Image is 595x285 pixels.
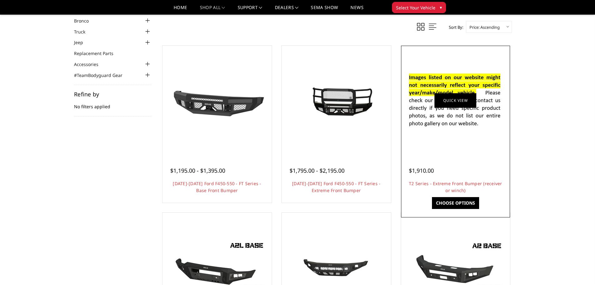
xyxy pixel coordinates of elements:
[432,197,479,209] a: Choose Options
[409,181,502,193] a: T2 Series - Extreme Front Bumper (receiver or winch)
[74,91,151,116] div: No filters applied
[238,5,262,14] a: Support
[74,72,130,79] a: #TeamBodyguard Gear
[164,47,270,154] a: 2017-2022 Ford F450-550 - FT Series - Base Front Bumper
[405,66,505,135] img: T2 Series - Extreme Front Bumper (receiver or winch)
[74,18,97,24] a: Bronco
[409,167,434,174] span: $1,910.00
[403,47,509,154] a: T2 Series - Extreme Front Bumper (receiver or winch) T2 Series - Extreme Front Bumper (receiver o...
[445,23,463,32] label: Sort By:
[434,93,476,108] a: Quick view
[396,4,435,11] span: Select Your Vehicle
[74,28,93,35] a: Truck
[311,5,338,14] a: SEMA Show
[290,167,345,174] span: $1,795.00 - $2,195.00
[392,2,446,13] button: Select Your Vehicle
[283,47,389,154] a: 2017-2022 Ford F450-550 - FT Series - Extreme Front Bumper 2017-2022 Ford F450-550 - FT Series - ...
[74,91,151,97] h5: Refine by
[173,181,261,193] a: [DATE]-[DATE] Ford F450-550 - FT Series - Base Front Bumper
[440,4,442,11] span: ▾
[74,50,121,57] a: Replacement Parts
[170,167,225,174] span: $1,195.00 - $1,395.00
[174,5,187,14] a: Home
[74,61,106,68] a: Accessories
[564,255,595,285] iframe: Chat Widget
[350,5,363,14] a: News
[74,39,91,46] a: Jeep
[167,72,267,129] img: 2017-2022 Ford F450-550 - FT Series - Base Front Bumper
[292,181,380,193] a: [DATE]-[DATE] Ford F450-550 - FT Series - Extreme Front Bumper
[200,5,225,14] a: shop all
[275,5,299,14] a: Dealers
